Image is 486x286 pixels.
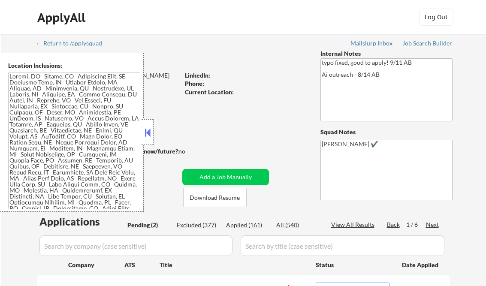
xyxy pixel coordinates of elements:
a: Job Search Builder [402,40,453,48]
div: All (540) [276,221,319,229]
strong: Phone: [185,80,204,87]
div: Applied (161) [226,221,269,229]
div: Title [160,261,308,269]
div: Back [387,220,401,229]
div: View All Results [331,220,377,229]
div: Applications [39,217,124,227]
div: no [178,147,203,156]
div: Internal Notes [320,49,453,58]
input: Search by title (case sensitive) [241,235,444,256]
div: Status [316,257,389,272]
button: Add a Job Manually [182,169,269,185]
button: Download Resume [183,188,247,207]
div: Excluded (377) [177,221,220,229]
a: Mailslurp Inbox [350,40,393,48]
button: Log Out [419,9,453,26]
div: 1 / 6 [406,220,426,229]
div: Mailslurp Inbox [350,40,393,46]
input: Search by company (case sensitive) [39,235,232,256]
div: Date Applied [402,261,440,269]
div: Company [68,261,124,269]
div: Next [426,220,440,229]
strong: Current Location: [185,88,234,96]
div: ApplyAll [37,10,88,25]
strong: LinkedIn: [185,72,210,79]
div: Pending (2) [127,221,170,229]
div: ATS [124,261,160,269]
a: ← Return to /applysquad [36,40,110,48]
div: Location Inclusions: [8,61,140,70]
div: Job Search Builder [402,40,453,46]
div: Squad Notes [320,128,453,136]
div: ← Return to /applysquad [36,40,110,46]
